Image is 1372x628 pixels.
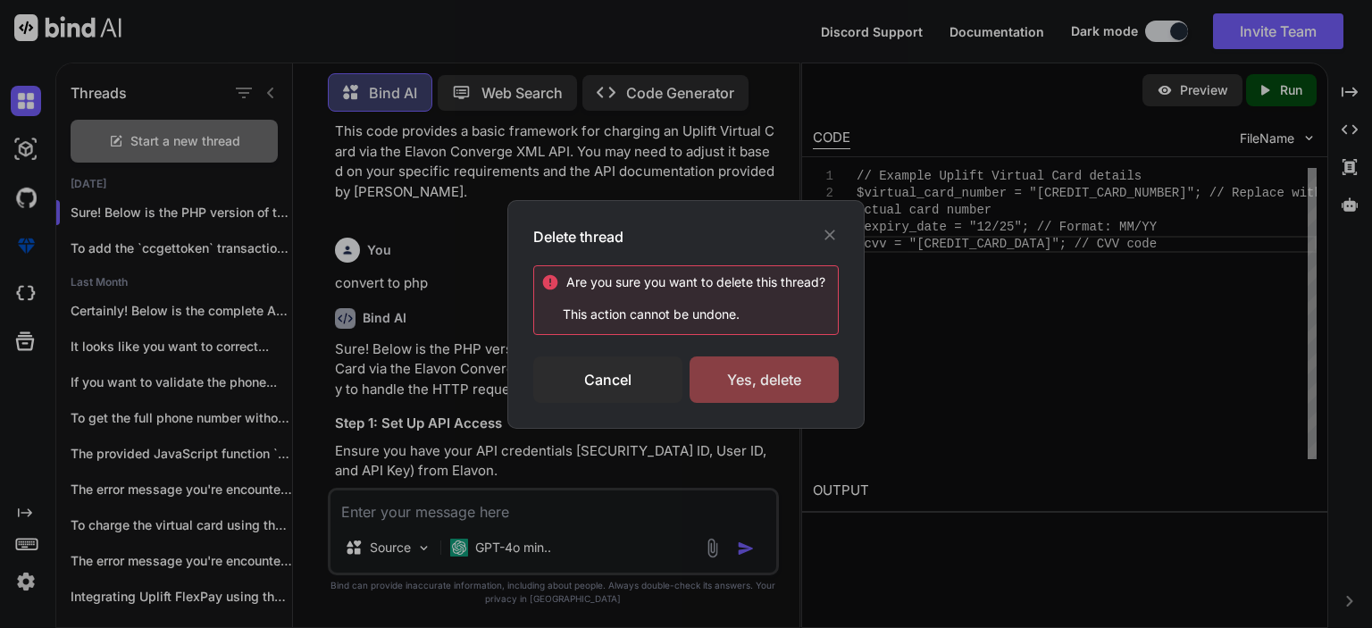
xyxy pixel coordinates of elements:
[566,273,825,291] div: Are you sure you want to delete this ?
[777,274,819,289] span: thread
[533,226,623,247] h3: Delete thread
[533,356,682,403] div: Cancel
[690,356,839,403] div: Yes, delete
[541,306,838,323] p: This action cannot be undone.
